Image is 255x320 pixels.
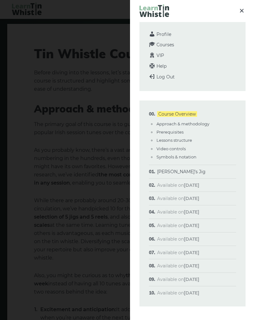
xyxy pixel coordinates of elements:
strong: [DATE] [184,182,199,188]
span: Available on [157,223,199,228]
a: VIP [149,53,164,58]
a: Approach & methodology [156,121,209,126]
span: Available on [157,263,199,269]
span: Available on [157,277,199,282]
strong: [DATE] [184,263,199,269]
a: Lessons structure [156,138,192,143]
strong: [DATE] [184,236,199,242]
a: Courses [149,42,174,48]
a: Video controls [156,146,186,151]
span: Available on [157,196,199,201]
strong: [DATE] [184,223,199,228]
a: [PERSON_NAME]’s Jig [157,169,206,174]
a: LearnTinWhistle.com [139,11,169,19]
span: Available on [157,182,199,188]
strong: [DATE] [184,250,199,255]
span: Available on [157,290,199,296]
span: Help [156,63,167,69]
span: Available on [157,209,199,215]
a: Profile [149,31,171,37]
a: Symbols & notation [156,154,196,159]
span: Available on [157,250,199,255]
span: Profile [156,31,171,37]
span: Log Out [156,74,175,80]
strong: [DATE] [184,209,199,215]
a: Prerequisites [156,129,184,134]
a: Help [149,63,167,69]
img: LearnTinWhistle.com [139,4,169,17]
strong: [DATE] [184,277,199,282]
strong: [DATE] [184,196,199,201]
span: VIP [156,53,164,58]
span: Courses [156,42,174,48]
a: Course Overview [157,111,197,117]
span: Available on [157,236,199,242]
strong: [DATE] [184,290,199,296]
a: Log Out [149,74,175,80]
